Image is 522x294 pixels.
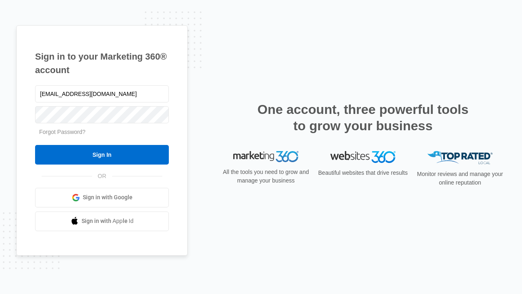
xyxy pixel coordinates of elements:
[83,193,133,202] span: Sign in with Google
[39,129,86,135] a: Forgot Password?
[35,212,169,231] a: Sign in with Apple Id
[35,50,169,77] h1: Sign in to your Marketing 360® account
[35,188,169,207] a: Sign in with Google
[317,169,409,177] p: Beautiful websites that drive results
[427,151,493,165] img: Top Rated Local
[35,85,169,102] input: Email
[414,170,506,187] p: Monitor reviews and manage your online reputation
[82,217,134,225] span: Sign in with Apple Id
[220,168,312,185] p: All the tools you need to grow and manage your business
[255,101,471,134] h2: One account, three powerful tools to grow your business
[35,145,169,165] input: Sign In
[233,151,299,163] img: Marketing 360
[92,172,112,180] span: OR
[330,151,396,163] img: Websites 360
